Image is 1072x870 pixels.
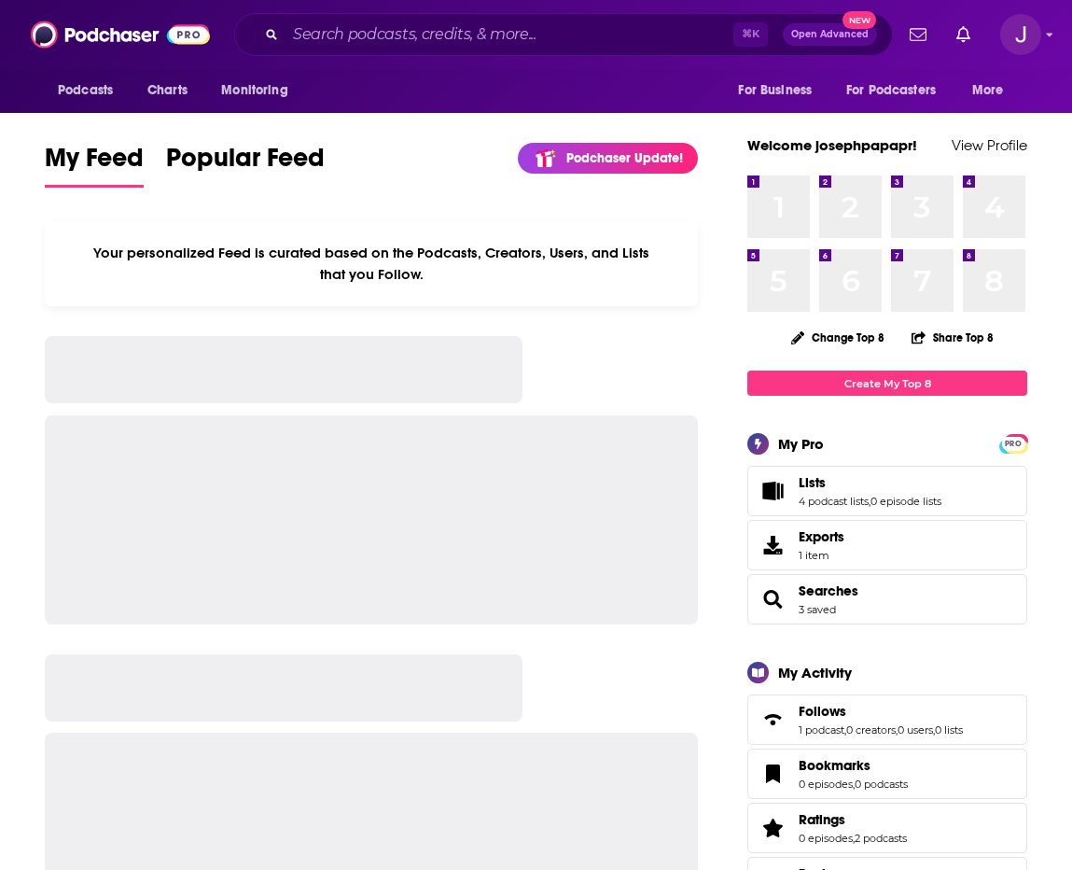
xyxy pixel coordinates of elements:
[738,77,812,104] span: For Business
[855,778,908,791] a: 0 podcasts
[834,73,963,108] button: open menu
[45,142,144,185] span: My Feed
[799,495,869,508] a: 4 podcast lists
[799,811,845,828] span: Ratings
[799,757,870,774] span: Bookmarks
[799,474,941,491] a: Lists
[733,22,768,47] span: ⌘ K
[799,703,963,720] a: Follows
[725,73,835,108] button: open menu
[754,761,791,787] a: Bookmarks
[1002,436,1024,450] a: PRO
[754,586,791,612] a: Searches
[799,528,844,545] span: Exports
[842,11,876,29] span: New
[846,77,936,104] span: For Podcasters
[799,474,826,491] span: Lists
[58,77,113,104] span: Podcasts
[166,142,325,188] a: Popular Feed
[754,707,791,733] a: Follows
[933,723,935,737] span: ,
[45,221,698,306] div: Your personalized Feed is curated based on the Podcasts, Creators, Users, and Lists that you Follow.
[566,150,683,166] p: Podchaser Update!
[747,695,1027,745] span: Follows
[747,520,1027,570] a: Exports
[799,757,908,774] a: Bookmarks
[870,495,941,508] a: 0 episode lists
[791,30,869,39] span: Open Advanced
[799,603,836,616] a: 3 saved
[747,371,1027,396] a: Create My Top 8
[783,23,877,46] button: Open AdvancedNew
[855,832,907,845] a: 2 podcasts
[1000,14,1041,55] img: User Profile
[31,17,210,52] img: Podchaser - Follow, Share and Rate Podcasts
[1000,14,1041,55] span: Logged in as josephpapapr
[853,778,855,791] span: ,
[902,19,934,50] a: Show notifications dropdown
[869,495,870,508] span: ,
[799,723,844,737] a: 1 podcast
[911,319,995,356] button: Share Top 8
[799,811,907,828] a: Ratings
[45,142,144,188] a: My Feed
[747,466,1027,516] span: Lists
[234,13,893,56] div: Search podcasts, credits, & more...
[972,77,1004,104] span: More
[221,77,287,104] span: Monitoring
[853,832,855,845] span: ,
[778,435,824,453] div: My Pro
[45,73,137,108] button: open menu
[754,532,791,558] span: Exports
[799,549,844,562] span: 1 item
[747,136,917,154] a: Welcome josephpapapr!
[959,73,1027,108] button: open menu
[799,582,858,599] a: Searches
[208,73,312,108] button: open menu
[898,723,933,737] a: 0 users
[935,723,963,737] a: 0 lists
[799,778,853,791] a: 0 episodes
[778,664,852,681] div: My Activity
[952,136,1027,154] a: View Profile
[754,478,791,504] a: Lists
[754,815,791,841] a: Ratings
[747,749,1027,799] span: Bookmarks
[135,73,199,108] a: Charts
[846,723,896,737] a: 0 creators
[896,723,898,737] span: ,
[844,723,846,737] span: ,
[147,77,188,104] span: Charts
[1000,14,1041,55] button: Show profile menu
[780,326,896,349] button: Change Top 8
[799,832,853,845] a: 0 episodes
[166,142,325,185] span: Popular Feed
[747,803,1027,853] span: Ratings
[799,703,846,720] span: Follows
[949,19,978,50] a: Show notifications dropdown
[1002,437,1024,451] span: PRO
[285,20,733,49] input: Search podcasts, credits, & more...
[747,574,1027,624] span: Searches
